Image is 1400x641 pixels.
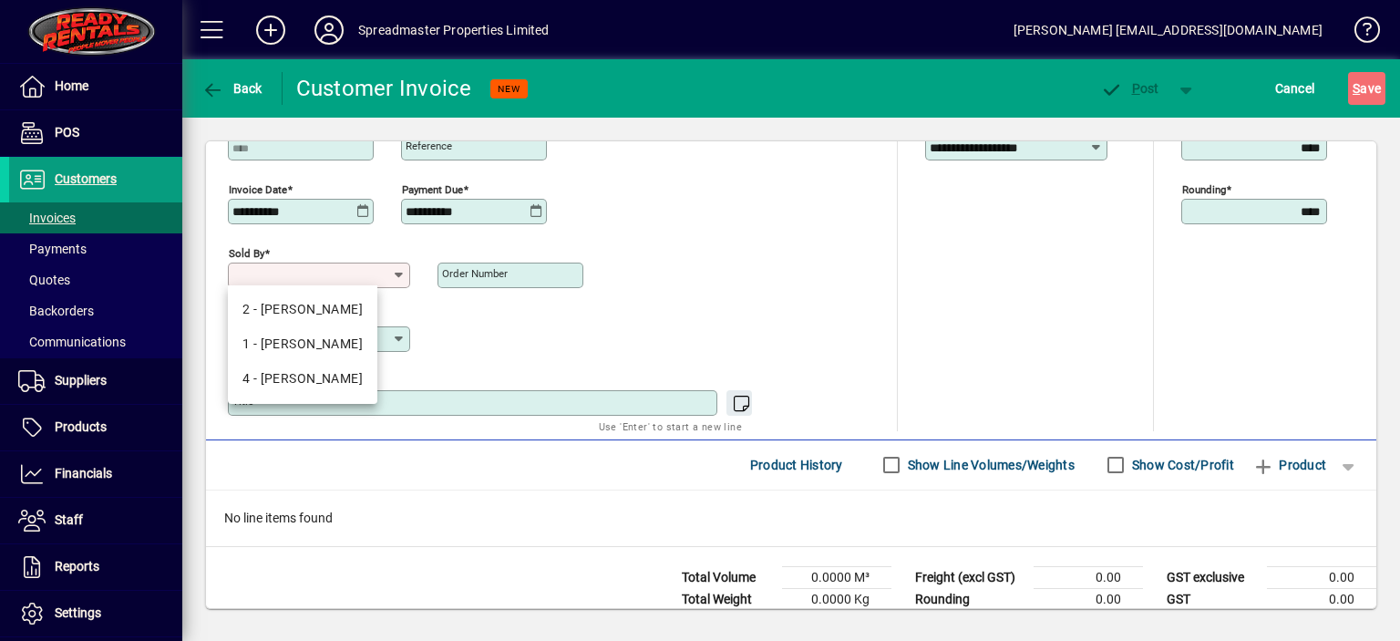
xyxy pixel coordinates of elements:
[242,335,363,354] div: 1 - [PERSON_NAME]
[1132,81,1140,96] span: P
[1014,16,1323,45] div: [PERSON_NAME] [EMAIL_ADDRESS][DOMAIN_NAME]
[904,456,1075,474] label: Show Line Volumes/Weights
[1034,566,1143,588] td: 0.00
[55,171,117,186] span: Customers
[55,559,99,574] span: Reports
[1158,566,1267,588] td: GST exclusive
[9,326,182,357] a: Communications
[18,335,126,349] span: Communications
[406,140,452,152] mat-label: Reference
[55,78,88,93] span: Home
[55,605,101,620] span: Settings
[1128,456,1234,474] label: Show Cost/Profit
[55,419,107,434] span: Products
[9,233,182,264] a: Payments
[782,588,891,610] td: 0.0000 Kg
[197,72,267,105] button: Back
[358,16,549,45] div: Spreadmaster Properties Limited
[9,110,182,156] a: POS
[228,362,377,397] mat-option: 4 - Philip Robinson
[1243,449,1335,481] button: Product
[442,267,508,280] mat-label: Order number
[18,304,94,318] span: Backorders
[242,300,363,319] div: 2 - [PERSON_NAME]
[9,498,182,543] a: Staff
[1158,588,1267,610] td: GST
[242,14,300,47] button: Add
[9,451,182,497] a: Financials
[9,64,182,109] a: Home
[201,81,262,96] span: Back
[498,83,520,95] span: NEW
[1034,588,1143,610] td: 0.00
[1271,72,1320,105] button: Cancel
[9,405,182,450] a: Products
[55,125,79,140] span: POS
[1182,182,1226,195] mat-label: Rounding
[18,273,70,287] span: Quotes
[1091,72,1168,105] button: Post
[1267,588,1376,610] td: 0.00
[673,566,782,588] td: Total Volume
[9,295,182,326] a: Backorders
[782,566,891,588] td: 0.0000 M³
[9,544,182,590] a: Reports
[9,591,182,636] a: Settings
[599,416,742,437] mat-hint: Use 'Enter' to start a new line
[1267,566,1376,588] td: 0.00
[18,242,87,256] span: Payments
[750,450,843,480] span: Product History
[229,246,264,259] mat-label: Sold by
[1348,72,1385,105] button: Save
[242,369,363,388] div: 4 - [PERSON_NAME]
[9,264,182,295] a: Quotes
[18,211,76,225] span: Invoices
[1100,81,1159,96] span: ost
[229,182,287,195] mat-label: Invoice date
[1341,4,1377,63] a: Knowledge Base
[55,373,107,388] span: Suppliers
[296,74,472,103] div: Customer Invoice
[9,358,182,404] a: Suppliers
[1353,74,1381,103] span: ave
[673,588,782,610] td: Total Weight
[206,491,1376,546] div: No line items found
[402,182,463,195] mat-label: Payment due
[182,72,283,105] app-page-header-button: Back
[1353,81,1360,96] span: S
[55,466,112,481] span: Financials
[906,588,1034,610] td: Rounding
[228,293,377,327] mat-option: 2 - Danielle Robinson
[1252,450,1326,480] span: Product
[300,14,358,47] button: Profile
[9,202,182,233] a: Invoices
[743,449,850,481] button: Product History
[906,566,1034,588] td: Freight (excl GST)
[55,512,83,527] span: Staff
[1275,74,1315,103] span: Cancel
[228,327,377,362] mat-option: 1 - Bruce Inglis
